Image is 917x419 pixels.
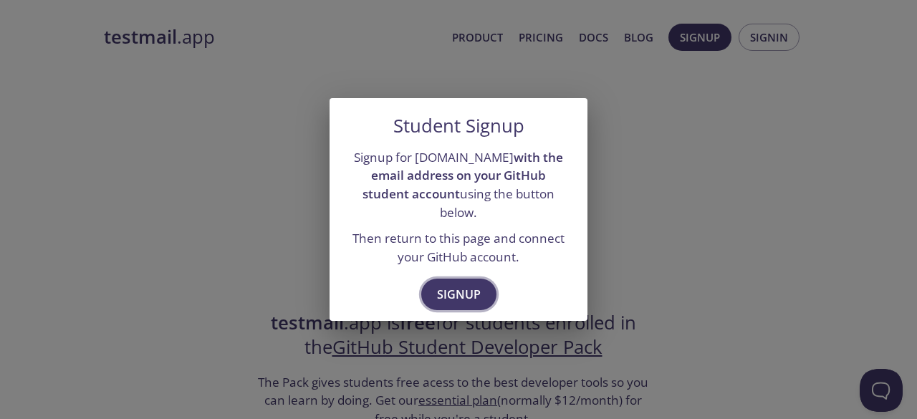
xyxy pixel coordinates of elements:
[363,149,563,202] strong: with the email address on your GitHub student account
[437,284,481,304] span: Signup
[347,229,570,266] p: Then return to this page and connect your GitHub account.
[393,115,524,137] h5: Student Signup
[347,148,570,222] p: Signup for [DOMAIN_NAME] using the button below.
[421,279,496,310] button: Signup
